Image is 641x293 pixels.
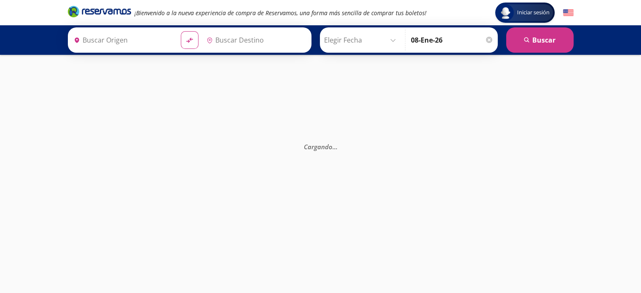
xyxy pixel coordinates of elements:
input: Elegir Fecha [324,30,400,51]
em: ¡Bienvenido a la nueva experiencia de compra de Reservamos, una forma más sencilla de comprar tus... [134,9,426,17]
a: Brand Logo [68,5,131,20]
span: . [335,142,337,151]
button: Buscar [506,27,574,53]
span: . [332,142,334,151]
span: . [334,142,335,151]
input: Opcional [411,30,493,51]
button: English [563,8,574,18]
em: Cargando [303,142,337,151]
input: Buscar Destino [203,30,307,51]
input: Buscar Origen [70,30,174,51]
span: Iniciar sesión [514,8,553,17]
i: Brand Logo [68,5,131,18]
